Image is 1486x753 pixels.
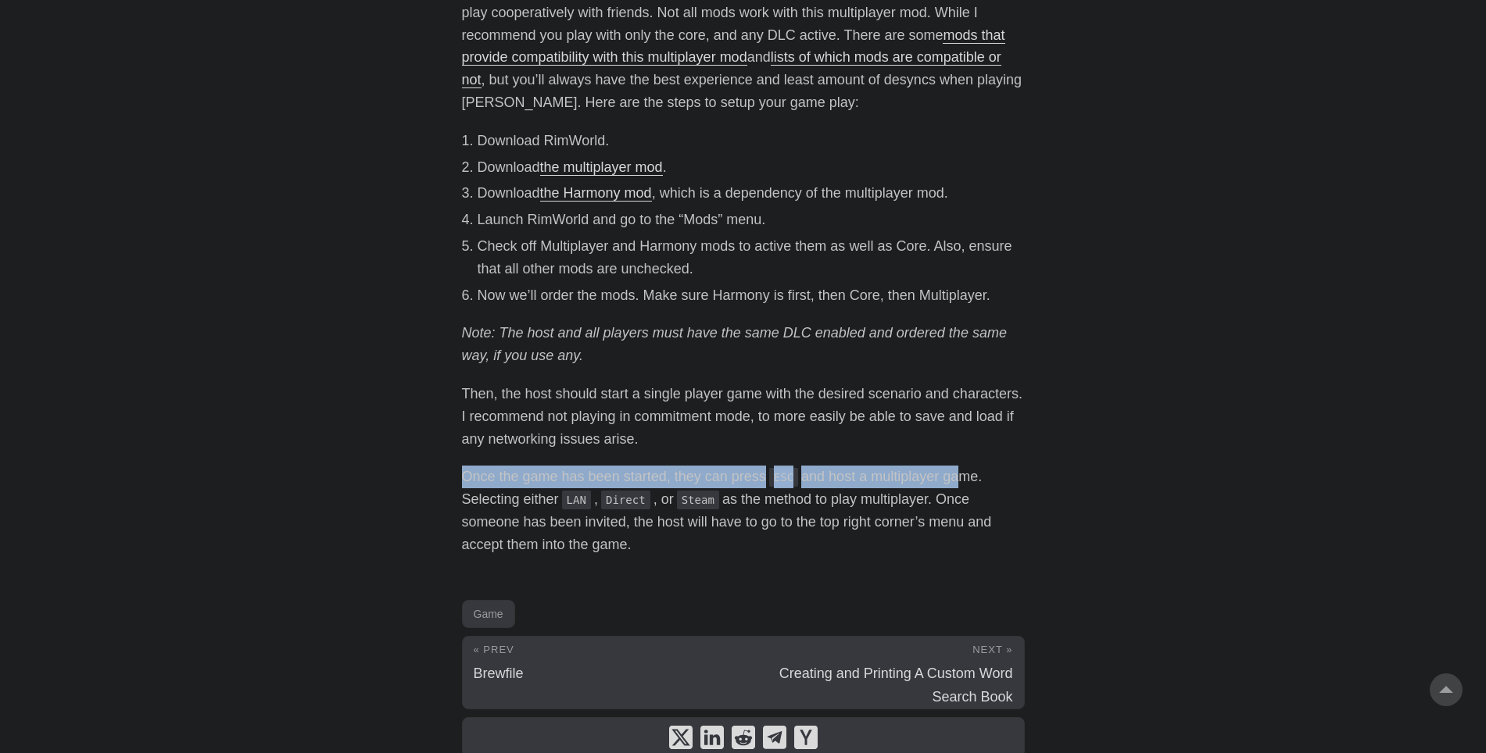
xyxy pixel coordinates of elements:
li: Download RimWorld. [478,130,1025,152]
li: Launch RimWorld and go to the “Mods” menu. [478,209,1025,231]
li: Check off Multiplayer and Harmony mods to active them as well as Core. Also, ensure that all othe... [478,235,1025,280]
a: Next » Creating and Printing A Custom Word Search Book [743,637,1024,708]
span: Next » [972,644,1012,655]
a: the Harmony mod [540,185,652,201]
a: share How To Play RimWorld Multiplayer Coop on linkedin [700,726,724,749]
a: share How To Play RimWorld Multiplayer Coop on reddit [732,726,755,749]
li: Now we’ll order the mods. Make sure Harmony is first, then Core, then Multiplayer. [478,284,1025,307]
code: Steam [677,491,719,509]
a: go to top [1430,673,1463,706]
code: LAN [562,491,591,509]
a: share How To Play RimWorld Multiplayer Coop on x [669,726,693,749]
span: Creating and Printing A Custom Word Search Book [779,666,1013,705]
code: Direct [601,491,650,509]
em: Note: The host and all players must have the same DLC enabled and ordered the same way, if you us... [462,325,1007,363]
a: the multiplayer mod [540,159,663,175]
code: ESC [769,468,798,487]
p: Then, the host should start a single player game with the desired scenario and characters. I reco... [462,383,1025,450]
a: share How To Play RimWorld Multiplayer Coop on ycombinator [794,726,818,749]
a: Game [462,600,515,628]
span: « Prev [474,644,514,655]
li: Download . [478,156,1025,179]
li: Download , which is a dependency of the multiplayer mod. [478,182,1025,205]
p: Once the game has been started, they can press and host a multiplayer game. Selecting either , , ... [462,466,1025,555]
a: share How To Play RimWorld Multiplayer Coop on telegram [763,726,786,749]
span: Brewfile [474,666,524,681]
a: « Prev Brewfile [463,637,743,708]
